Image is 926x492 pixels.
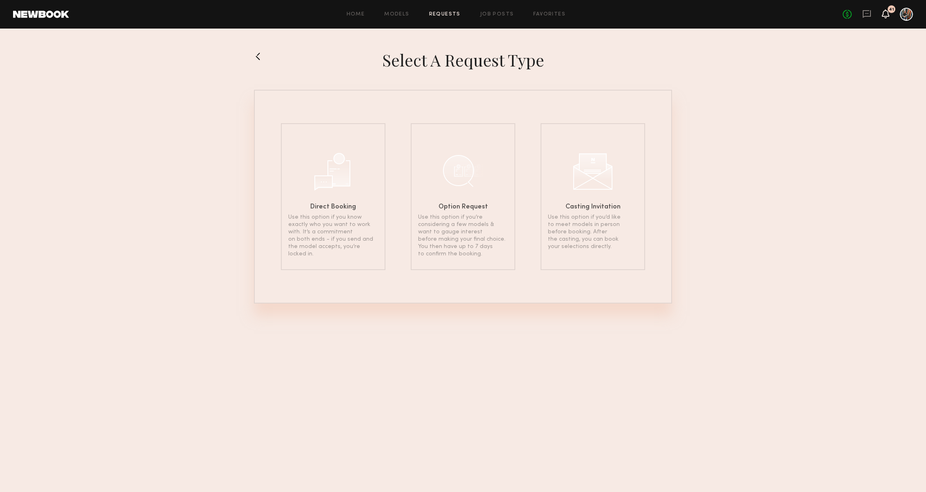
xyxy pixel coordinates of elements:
[565,204,621,211] h6: Casting Invitation
[411,123,515,270] a: Option RequestUse this option if you’re considering a few models & want to gauge interest before ...
[429,12,461,17] a: Requests
[384,12,409,17] a: Models
[548,214,638,250] p: Use this option if you’d like to meet models in person before booking. After the casting, you can...
[281,123,385,270] a: Direct BookingUse this option if you know exactly who you want to work with. It’s a commitment on...
[347,12,365,17] a: Home
[533,12,565,17] a: Favorites
[889,7,894,12] div: 41
[480,12,514,17] a: Job Posts
[310,204,356,211] h6: Direct Booking
[439,204,488,211] h6: Option Request
[541,123,645,270] a: Casting InvitationUse this option if you’d like to meet models in person before booking. After th...
[382,50,544,70] h1: Select a Request Type
[288,214,378,258] p: Use this option if you know exactly who you want to work with. It’s a commitment on both ends - i...
[418,214,508,258] p: Use this option if you’re considering a few models & want to gauge interest before making your fi...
